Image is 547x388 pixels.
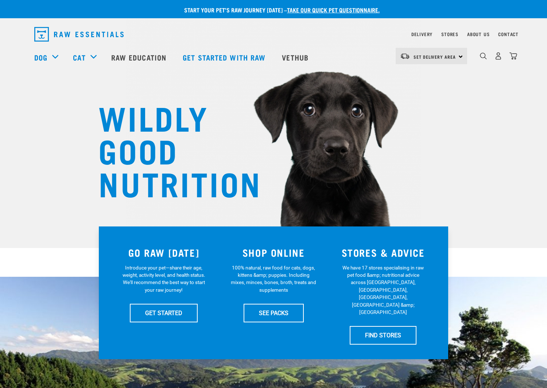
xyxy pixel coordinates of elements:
[414,55,456,58] span: Set Delivery Area
[411,33,432,35] a: Delivery
[34,27,124,42] img: Raw Essentials Logo
[498,33,519,35] a: Contact
[73,52,85,63] a: Cat
[340,264,426,316] p: We have 17 stores specialising in raw pet food &amp; nutritional advice across [GEOGRAPHIC_DATA],...
[175,43,275,72] a: Get started with Raw
[121,264,207,294] p: Introduce your pet—share their age, weight, activity level, and health status. We'll recommend th...
[333,247,434,258] h3: STORES & ADVICE
[480,53,487,59] img: home-icon-1@2x.png
[494,52,502,60] img: user.png
[400,53,410,59] img: van-moving.png
[244,304,304,322] a: SEE PACKS
[34,52,47,63] a: Dog
[98,100,244,199] h1: WILDLY GOOD NUTRITION
[509,52,517,60] img: home-icon@2x.png
[287,8,380,11] a: take our quick pet questionnaire.
[104,43,175,72] a: Raw Education
[350,326,416,344] a: FIND STORES
[130,304,198,322] a: GET STARTED
[231,264,317,294] p: 100% natural, raw food for cats, dogs, kittens &amp; puppies. Including mixes, minces, bones, bro...
[441,33,458,35] a: Stores
[467,33,489,35] a: About Us
[28,24,519,44] nav: dropdown navigation
[275,43,318,72] a: Vethub
[223,247,324,258] h3: SHOP ONLINE
[113,247,214,258] h3: GO RAW [DATE]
